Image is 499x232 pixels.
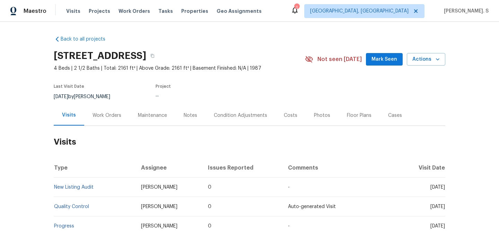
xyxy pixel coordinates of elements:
th: Issues Reported [202,158,282,178]
button: Copy Address [146,50,159,62]
span: 0 [208,224,211,229]
span: [DATE] [430,204,445,209]
a: Progress [54,224,74,229]
div: ... [156,93,289,97]
span: [PERSON_NAME] [141,185,177,190]
span: Actions [412,55,440,64]
div: Condition Adjustments [214,112,267,119]
span: [DATE] [430,224,445,229]
span: Last Visit Date [54,84,84,88]
span: Not seen [DATE] [317,56,362,63]
th: Visit Date [400,158,445,178]
div: Costs [284,112,297,119]
span: Visits [66,8,80,15]
div: by [PERSON_NAME] [54,93,119,101]
span: 0 [208,185,211,190]
th: Assignee [135,158,203,178]
div: Visits [62,112,76,119]
div: Work Orders [93,112,121,119]
span: Project [156,84,171,88]
div: Floor Plans [347,112,371,119]
a: Back to all projects [54,36,120,43]
span: Auto-generated Visit [288,204,336,209]
a: Quality Control [54,204,89,209]
span: Work Orders [119,8,150,15]
th: Type [54,158,135,178]
div: Notes [184,112,197,119]
span: [PERSON_NAME] [141,224,177,229]
button: Actions [407,53,445,66]
span: [DATE] [54,94,68,99]
span: Maestro [24,8,46,15]
div: Maintenance [138,112,167,119]
button: Mark Seen [366,53,403,66]
span: Mark Seen [371,55,397,64]
div: 1 [294,4,299,11]
span: [PERSON_NAME] [141,204,177,209]
span: 0 [208,204,211,209]
span: Projects [89,8,110,15]
span: 4 Beds | 2 1/2 Baths | Total: 2161 ft² | Above Grade: 2161 ft² | Basement Finished: N/A | 1987 [54,65,305,72]
span: Tasks [158,9,173,14]
a: New Listing Audit [54,185,94,190]
span: Properties [181,8,208,15]
span: Geo Assignments [217,8,262,15]
th: Comments [282,158,400,178]
span: [DATE] [430,185,445,190]
span: [GEOGRAPHIC_DATA], [GEOGRAPHIC_DATA] [310,8,409,15]
span: - [288,185,290,190]
h2: Visits [54,126,445,158]
span: [PERSON_NAME]. S [441,8,489,15]
div: Cases [388,112,402,119]
h2: [STREET_ADDRESS] [54,52,146,59]
div: Photos [314,112,330,119]
span: - [288,224,290,229]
